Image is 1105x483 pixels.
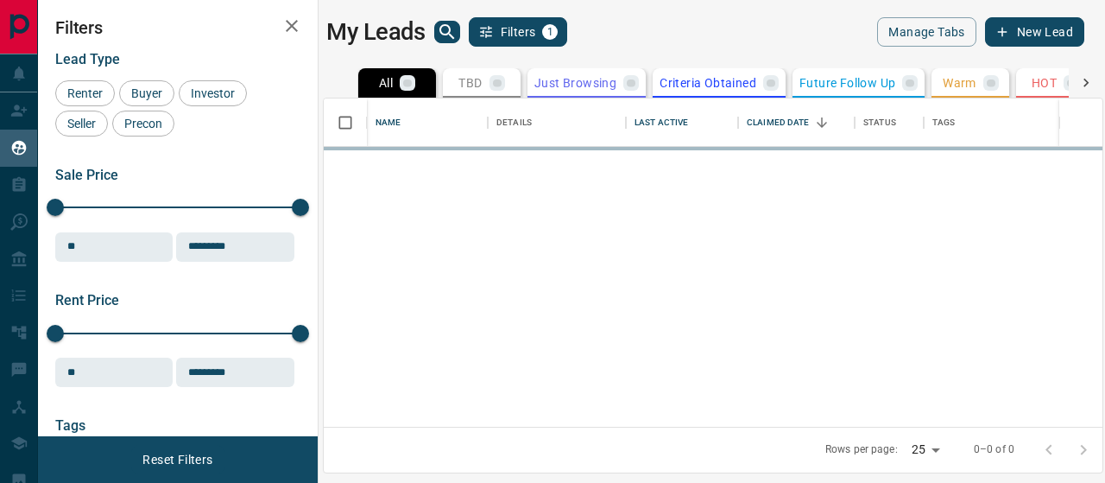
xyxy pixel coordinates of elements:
[825,442,898,457] p: Rows per page:
[799,77,895,89] p: Future Follow Up
[469,17,568,47] button: Filters1
[985,17,1084,47] button: New Lead
[55,292,119,308] span: Rent Price
[855,99,924,147] div: Status
[55,51,120,67] span: Lead Type
[626,99,738,147] div: Last Active
[179,80,247,106] div: Investor
[55,417,85,434] span: Tags
[55,17,300,38] h2: Filters
[55,111,108,137] div: Seller
[1032,77,1057,89] p: HOT
[376,99,401,147] div: Name
[112,111,174,137] div: Precon
[924,99,1083,147] div: Tags
[496,99,532,147] div: Details
[118,117,168,130] span: Precon
[367,99,488,147] div: Name
[905,437,946,462] div: 25
[974,442,1014,457] p: 0–0 of 0
[738,99,855,147] div: Claimed Date
[863,99,896,147] div: Status
[810,111,834,135] button: Sort
[943,77,976,89] p: Warm
[488,99,626,147] div: Details
[185,86,241,100] span: Investor
[119,80,174,106] div: Buyer
[61,86,109,100] span: Renter
[932,99,956,147] div: Tags
[877,17,976,47] button: Manage Tabs
[747,99,810,147] div: Claimed Date
[125,86,168,100] span: Buyer
[458,77,482,89] p: TBD
[434,21,460,43] button: search button
[326,18,426,46] h1: My Leads
[534,77,616,89] p: Just Browsing
[379,77,393,89] p: All
[131,445,224,474] button: Reset Filters
[635,99,688,147] div: Last Active
[55,167,118,183] span: Sale Price
[61,117,102,130] span: Seller
[55,80,115,106] div: Renter
[544,26,556,38] span: 1
[660,77,756,89] p: Criteria Obtained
